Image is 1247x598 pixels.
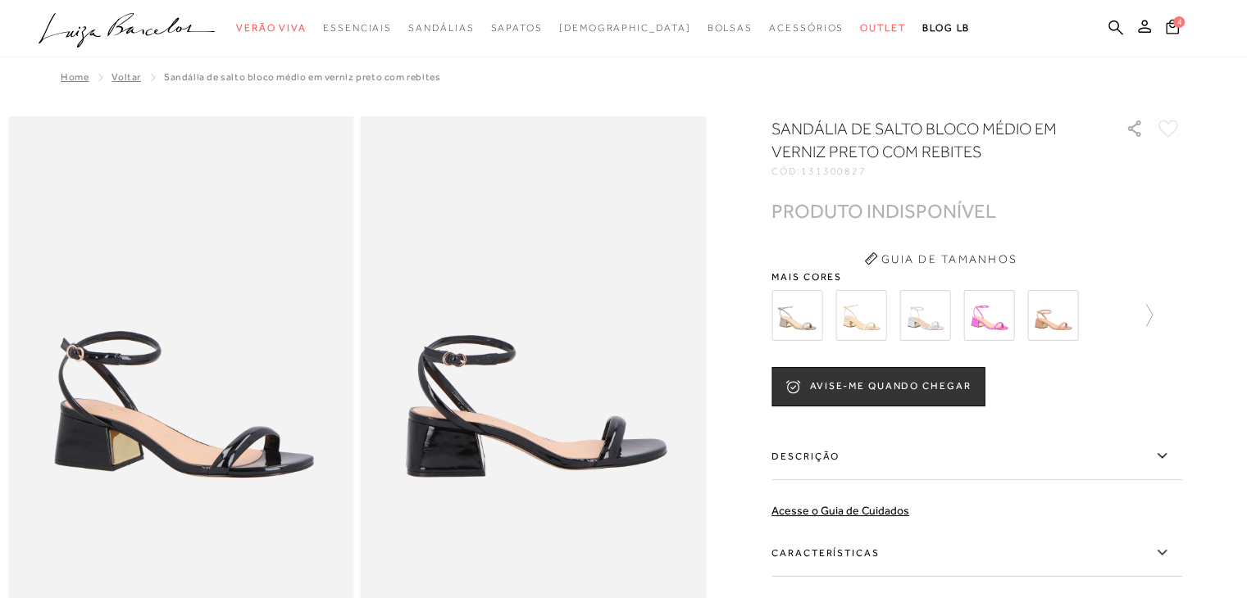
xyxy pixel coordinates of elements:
[771,290,822,341] img: SANDÁLIA DE SALTO BLOCO MÉDIO EM METALIZADO CHUMBO
[771,529,1181,577] label: Características
[1161,18,1184,40] button: 4
[899,290,950,341] img: SANDÁLIA DE SALTO BLOCO MÉDIO EM METALIZADO PRATA COM REBITES
[707,13,753,43] a: categoryNavScreenReaderText
[769,22,844,34] span: Acessórios
[323,13,392,43] a: categoryNavScreenReaderText
[801,165,867,177] span: 131300827
[771,117,1079,163] h1: SANDÁLIA DE SALTO BLOCO MÉDIO EM VERNIZ PRETO COM REBITES
[769,13,844,43] a: categoryNavScreenReaderText
[408,13,474,43] a: categoryNavScreenReaderText
[771,166,1099,176] div: CÓD:
[922,13,970,43] a: BLOG LB
[323,22,392,34] span: Essenciais
[236,22,307,34] span: Verão Viva
[408,22,474,34] span: Sandálias
[490,22,542,34] span: Sapatos
[112,71,141,83] a: Voltar
[860,22,906,34] span: Outlet
[771,202,996,220] div: PRODUTO INDISPONÍVEL
[61,71,89,83] a: Home
[164,71,440,83] span: SANDÁLIA DE SALTO BLOCO MÉDIO EM VERNIZ PRETO COM REBITES
[707,22,753,34] span: Bolsas
[559,13,691,43] a: noSubCategoriesText
[771,433,1181,480] label: Descrição
[1027,290,1078,341] img: SANDÁLIA DE SALTO BLOCO MÉDIO EM VERNIZ BEGE COM REBITES
[771,272,1181,282] span: Mais cores
[490,13,542,43] a: categoryNavScreenReaderText
[860,13,906,43] a: categoryNavScreenReaderText
[858,246,1022,272] button: Guia de Tamanhos
[1173,16,1185,28] span: 4
[922,22,970,34] span: BLOG LB
[771,504,909,517] a: Acesse o Guia de Cuidados
[963,290,1014,341] img: SANDÁLIA DE SALTO BLOCO MÉDIO EM METALIZADO ROSA PINK
[236,13,307,43] a: categoryNavScreenReaderText
[771,367,985,406] button: AVISE-ME QUANDO CHEGAR
[559,22,691,34] span: [DEMOGRAPHIC_DATA]
[835,290,886,341] img: SANDÁLIA DE SALTO BLOCO MÉDIO EM METALIZADO DOURADO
